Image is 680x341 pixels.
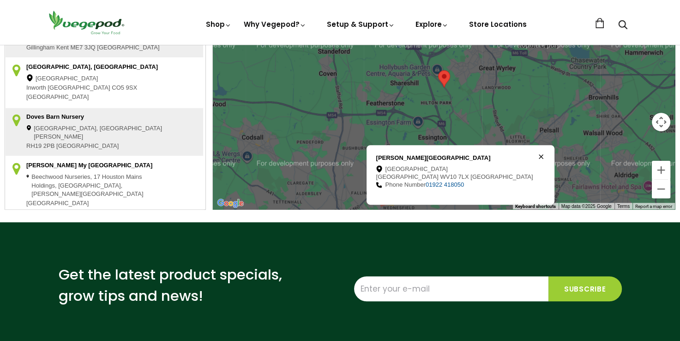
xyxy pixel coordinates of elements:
[515,203,556,210] button: Keyboard shortcuts
[440,173,469,181] span: WV10 7LX
[385,181,425,188] span: Phone Number
[26,161,166,170] div: [PERSON_NAME] My [GEOGRAPHIC_DATA]
[548,276,622,301] input: Subscribe
[376,173,438,181] span: [GEOGRAPHIC_DATA]
[70,43,95,53] span: ME7 3JQ
[354,276,548,301] input: Enter your e-mail
[215,197,246,209] a: Open this area in Google Maps (opens a new window)
[26,63,166,72] div: [GEOGRAPHIC_DATA], [GEOGRAPHIC_DATA]
[26,199,89,208] span: [GEOGRAPHIC_DATA]
[206,19,232,29] a: Shop
[97,43,159,53] span: [GEOGRAPHIC_DATA]
[59,264,289,307] p: Get the latest product specials, grow tips and news!
[652,180,670,198] button: Zoom out
[635,204,672,209] a: Report a map error
[652,161,670,179] button: Zoom in
[244,19,307,29] a: Why Vegepod?
[45,9,128,36] img: Vegepod
[26,124,166,142] div: [GEOGRAPHIC_DATA], [GEOGRAPHIC_DATA][PERSON_NAME]
[26,43,54,53] span: Gillingham
[112,84,137,93] span: CO5 9SX
[215,197,246,209] img: Google
[26,84,46,93] span: Inworth
[426,181,533,188] a: 01922 418050
[470,173,533,181] span: [GEOGRAPHIC_DATA]
[26,142,54,151] span: RH19 2PB
[652,113,670,131] button: Map camera controls
[415,19,449,29] a: Explore
[56,142,119,151] span: [GEOGRAPHIC_DATA]
[376,165,533,173] div: [GEOGRAPHIC_DATA]
[618,21,627,30] a: Search
[26,113,166,122] div: Doves Barn Nursery
[26,74,166,84] div: [GEOGRAPHIC_DATA]
[26,173,166,199] div: Beechwood Nurseries, 17 Houston Mains Holdings, [GEOGRAPHIC_DATA], [PERSON_NAME][GEOGRAPHIC_DATA]
[376,154,533,162] div: [PERSON_NAME][GEOGRAPHIC_DATA]
[617,204,630,209] a: Terms
[327,19,395,29] a: Setup & Support
[56,43,69,53] span: Kent
[561,204,612,209] span: Map data ©2025 Google
[48,84,110,93] span: [GEOGRAPHIC_DATA]
[26,93,89,102] span: [GEOGRAPHIC_DATA]
[469,19,527,29] a: Store Locations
